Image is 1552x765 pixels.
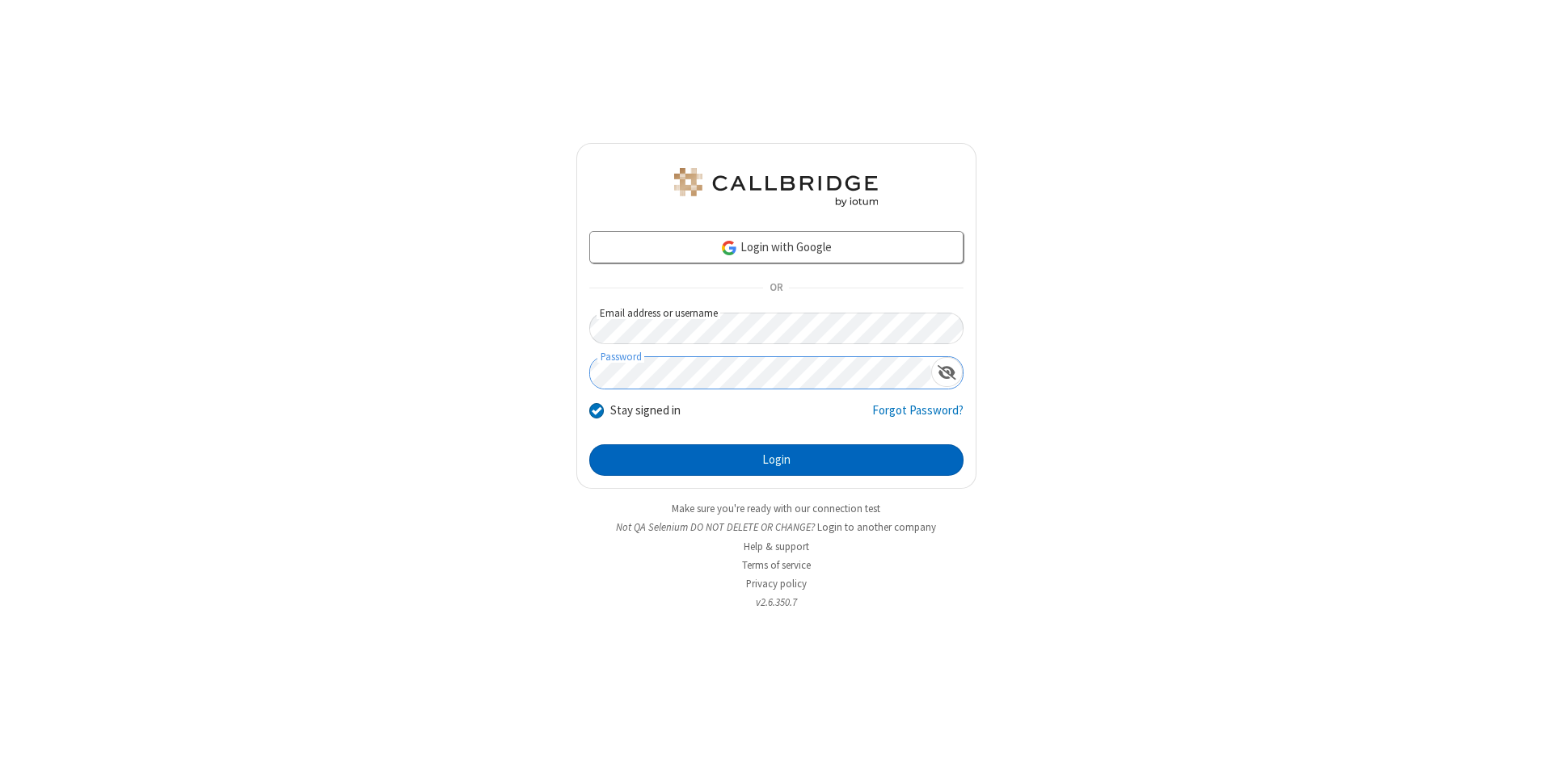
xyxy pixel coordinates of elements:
span: OR [763,277,789,300]
input: Email address or username [589,313,964,344]
li: Not QA Selenium DO NOT DELETE OR CHANGE? [576,519,976,535]
img: QA Selenium DO NOT DELETE OR CHANGE [671,168,881,207]
img: google-icon.png [720,239,738,257]
a: Terms of service [742,558,811,572]
a: Login with Google [589,231,964,263]
div: Show password [931,357,963,387]
button: Login to another company [817,519,936,535]
a: Help & support [744,540,809,553]
a: Privacy policy [746,577,807,591]
label: Stay signed in [610,401,681,420]
li: v2.6.350.7 [576,595,976,610]
a: Forgot Password? [872,401,964,432]
a: Make sure you're ready with our connection test [672,502,880,515]
button: Login [589,444,964,477]
input: Password [590,357,931,389]
iframe: Chat [1512,723,1540,754]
